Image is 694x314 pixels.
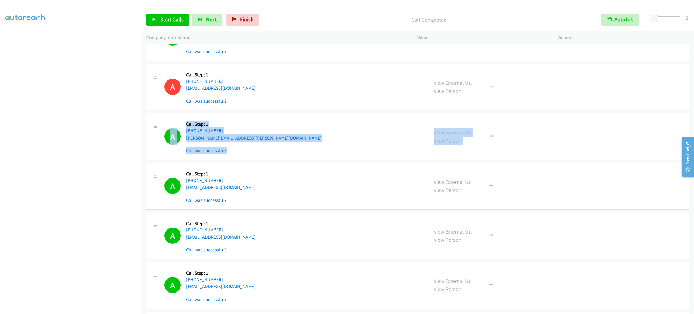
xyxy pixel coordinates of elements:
[434,87,461,94] a: View Person
[186,177,223,183] a: [PHONE_NUMBER]
[186,234,255,240] a: [EMAIL_ADDRESS][DOMAIN_NAME]
[186,277,223,282] a: [PHONE_NUMBER]
[434,137,461,144] a: View Person
[186,98,227,104] a: Call was successful?
[164,79,181,95] h1: A
[186,49,227,54] a: Call was successful?
[686,14,689,22] div: 1
[434,38,461,45] a: View Person
[186,121,322,127] h5: Call Step: 1
[226,14,259,26] a: Finish
[558,34,689,41] p: Actions
[417,34,548,41] p: View
[206,16,217,23] span: Next
[186,148,227,153] a: Call was successful?
[160,16,184,23] span: Start Calls
[186,78,223,84] a: [PHONE_NUMBER]
[186,128,223,133] a: [PHONE_NUMBER]
[434,79,472,86] a: View External Url
[146,14,189,26] a: Start Calls
[186,197,227,203] a: Call was successful?
[192,14,222,26] button: Next
[434,286,461,293] a: View Person
[164,228,181,244] h1: A
[434,236,461,243] a: View Person
[5,27,141,313] iframe: To enrich screen reader interactions, please activate Accessibility in Grammarly extension settings
[186,227,223,233] a: [PHONE_NUMBER]
[434,228,472,235] a: View External Url
[164,178,181,194] h1: A
[240,16,254,23] span: Finish
[186,247,227,253] a: Call was successful?
[186,297,227,302] a: Call was successful?
[186,85,255,91] a: [EMAIL_ADDRESS][DOMAIN_NAME]
[186,284,255,289] a: [EMAIL_ADDRESS][DOMAIN_NAME]
[186,135,322,141] a: [PERSON_NAME][EMAIL_ADDRESS][PERSON_NAME][DOMAIN_NAME]
[186,184,255,190] a: [EMAIL_ADDRESS][DOMAIN_NAME]
[186,72,255,78] h5: Call Step: 1
[186,270,255,276] h5: Call Step: 1
[267,16,590,24] p: Call Completed
[164,277,181,293] h1: A
[186,171,255,177] h5: Call Step: 1
[434,278,472,284] a: View External Url
[434,178,472,185] a: View External Url
[434,187,461,193] a: View Person
[434,129,472,136] a: View External Url
[5,14,23,21] a: My Lists
[601,14,639,26] button: AutoTab
[677,133,694,181] iframe: Resource Center
[186,221,255,227] h5: Call Step: 1
[146,34,407,41] p: Company Information
[164,128,181,145] h1: A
